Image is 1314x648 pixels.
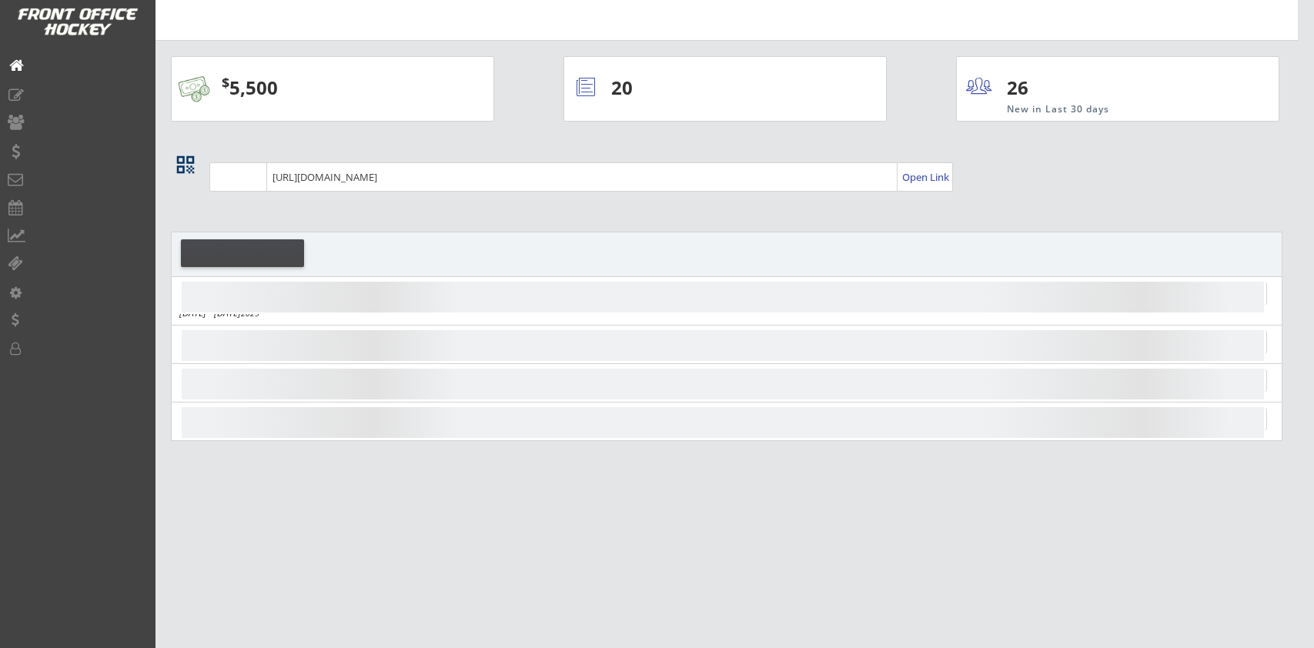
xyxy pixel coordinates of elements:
[1007,75,1102,101] div: 26
[241,308,259,319] em: 2025
[222,73,229,92] sup: $
[174,153,197,176] button: qr_code
[902,166,951,188] a: Open Link
[1007,103,1207,116] div: New in Last 30 days
[611,75,836,101] div: 20
[902,171,951,184] div: Open Link
[179,309,415,318] div: [DATE] - [DATE]
[222,75,446,101] div: 5,500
